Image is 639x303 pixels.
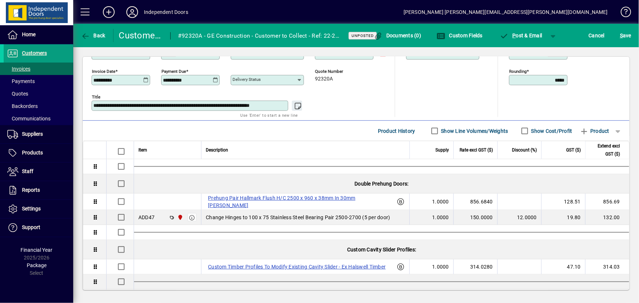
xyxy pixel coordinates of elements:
[161,69,186,74] mat-label: Payment due
[120,5,144,19] button: Profile
[22,31,36,37] span: Home
[27,262,47,268] span: Package
[97,5,120,19] button: Add
[620,30,631,41] span: ave
[4,87,73,100] a: Quotes
[432,198,449,205] span: 1.0000
[138,146,147,154] span: Item
[580,125,609,137] span: Product
[7,116,51,121] span: Communications
[206,146,228,154] span: Description
[541,210,585,225] td: 19.80
[541,259,585,274] td: 47.10
[615,1,630,25] a: Knowledge Base
[144,6,188,18] div: Independent Doors
[4,75,73,87] a: Payments
[585,194,629,210] td: 856.69
[206,262,388,271] label: Custom Timber Profiles To Modify Existing Cavity Slider - Ex Halswell Timber
[375,124,418,138] button: Product History
[618,29,633,42] button: Save
[512,146,537,154] span: Discount (%)
[315,69,359,74] span: Quote number
[134,240,629,259] div: Custom Cavity Slider Profiles:
[22,150,43,156] span: Products
[4,26,73,44] a: Home
[7,78,35,84] span: Payments
[79,29,107,42] button: Back
[4,200,73,218] a: Settings
[92,69,115,74] mat-label: Invoice date
[22,50,47,56] span: Customers
[589,30,605,41] span: Cancel
[530,127,572,135] label: Show Cost/Profit
[4,144,73,162] a: Products
[315,76,333,82] span: 92320A
[22,224,40,230] span: Support
[436,33,483,38] span: Custom Fields
[590,142,620,158] span: Extend excl GST ($)
[7,91,28,97] span: Quotes
[460,146,493,154] span: Rate excl GST ($)
[440,127,508,135] label: Show Line Volumes/Weights
[206,214,390,221] span: Change Hinges to 100 x 75 Stainless Steel Bearing Pair 2500-2700 (5 per door)
[513,33,516,38] span: P
[372,29,423,42] button: Documents (0)
[22,168,33,174] span: Staff
[21,247,53,253] span: Financial Year
[22,206,41,212] span: Settings
[458,198,493,205] div: 856.6840
[81,33,105,38] span: Back
[435,146,449,154] span: Supply
[378,125,415,137] span: Product History
[585,210,629,225] td: 132.00
[497,210,541,225] td: 12.0000
[233,77,261,82] mat-label: Delivery status
[22,187,40,193] span: Reports
[206,194,397,210] label: Prehung Pair Hallmark Flush H/C 2500 x 960 x 38mm In 30mm [PERSON_NAME]
[22,131,43,137] span: Suppliers
[4,218,73,237] a: Support
[404,6,608,18] div: [PERSON_NAME] [PERSON_NAME][EMAIL_ADDRESS][PERSON_NAME][DOMAIN_NAME]
[138,214,155,221] div: ADD47
[4,162,73,181] a: Staff
[241,111,298,119] mat-hint: Use 'Enter' to start a new line
[432,214,449,221] span: 1.0000
[178,30,339,42] div: #92320A - GE Construction - Customer to Collect - Ref: 22-24 Lake [PERSON_NAME] - Additional Items
[435,29,484,42] button: Custom Fields
[587,29,607,42] button: Cancel
[458,263,493,270] div: 314.0280
[458,214,493,221] div: 150.0000
[92,94,100,100] mat-label: Title
[496,29,546,42] button: Post & Email
[4,181,73,199] a: Reports
[566,146,581,154] span: GST ($)
[352,33,374,38] span: Unposted
[432,263,449,270] span: 1.0000
[4,63,73,75] a: Invoices
[175,213,184,221] span: Christchurch
[585,259,629,274] td: 314.03
[374,33,421,38] span: Documents (0)
[73,29,114,42] app-page-header-button: Back
[500,33,542,38] span: ost & Email
[541,194,585,210] td: 128.51
[620,33,623,38] span: S
[134,174,629,193] div: Double Prehung Doors:
[4,125,73,143] a: Suppliers
[4,112,73,125] a: Communications
[4,100,73,112] a: Backorders
[7,103,38,109] span: Backorders
[119,30,163,41] div: Customer Invoice
[509,69,527,74] mat-label: Rounding
[576,124,613,138] button: Product
[7,66,30,72] span: Invoices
